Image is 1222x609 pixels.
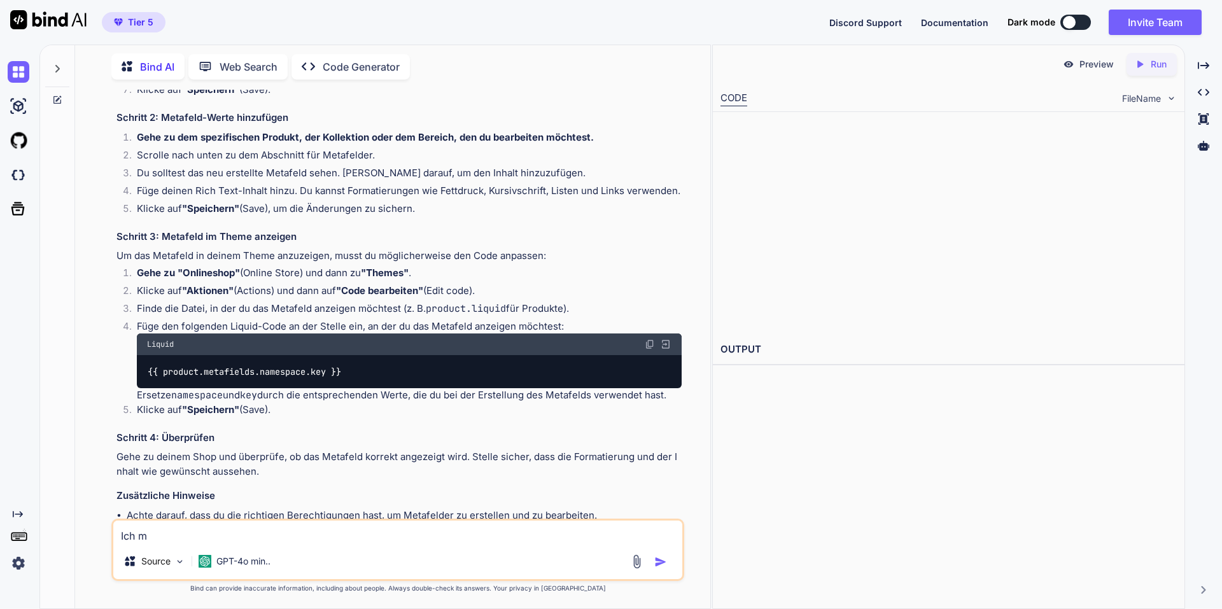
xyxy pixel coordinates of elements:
[8,61,29,83] img: chat
[8,552,29,574] img: settings
[1008,16,1055,29] span: Dark mode
[127,148,682,166] li: Scrolle nach unten zu dem Abschnitt für Metafelder.
[137,267,240,279] strong: Gehe zu "Onlineshop"
[114,18,123,26] img: premium
[113,521,682,543] textarea: Ich m
[720,91,747,106] div: CODE
[171,389,223,402] code: namespace
[102,12,165,32] button: premiumTier 5
[141,555,171,568] p: Source
[111,584,684,593] p: Bind can provide inaccurate information, including about people. Always double-check its answers....
[8,164,29,186] img: darkCloudIdeIcon
[140,59,174,74] p: Bind AI
[116,249,682,263] p: Um das Metafeld in deinem Theme anzuzeigen, musst du möglicherweise den Code anpassen:
[127,202,682,220] li: Klicke auf (Save), um die Änderungen zu sichern.
[1063,59,1074,70] img: preview
[137,388,682,403] p: Ersetze und durch die entsprechenden Werte, die du bei der Erstellung des Metafelds verwendet hast.
[829,17,902,28] span: Discord Support
[8,130,29,151] img: githubLight
[128,16,153,29] span: Tier 5
[1109,10,1202,35] button: Invite Team
[216,555,270,568] p: GPT-4o min..
[116,230,682,244] h3: Schritt 3: Metafeld im Theme anzeigen
[182,403,239,416] strong: "Speichern"
[8,95,29,117] img: ai-studio
[137,319,682,334] p: Füge den folgenden Liquid-Code an der Stelle ein, an der du das Metafeld anzeigen möchtest:
[137,284,682,298] p: Klicke auf (Actions) und dann auf (Edit code).
[654,556,667,568] img: icon
[137,403,682,417] p: Klicke auf (Save).
[127,83,682,101] li: Klicke auf (Save).
[182,202,239,214] strong: "Speichern"
[220,59,277,74] p: Web Search
[10,10,87,29] img: Bind AI
[174,556,185,567] img: Pick Models
[116,431,682,445] h3: Schritt 4: Überprüfen
[147,339,174,349] span: Liquid
[1151,58,1167,71] p: Run
[829,16,902,29] button: Discord Support
[137,266,682,281] p: (Online Store) und dann zu .
[137,302,682,316] p: Finde die Datei, in der du das Metafeld anzeigen möchtest (z. B. für Produkte).
[660,339,671,350] img: Open in Browser
[645,339,655,349] img: copy
[116,489,682,503] h3: Zusätzliche Hinweise
[629,554,644,569] img: attachment
[323,59,400,74] p: Code Generator
[182,284,234,297] strong: "Aktionen"
[116,450,682,479] p: Gehe zu deinem Shop und überprüfe, ob das Metafeld korrekt angezeigt wird. Stelle sicher, dass di...
[147,365,342,379] code: {{ product.metafields.namespace.key }}
[336,284,423,297] strong: "Code bearbeiten"
[1079,58,1114,71] p: Preview
[127,166,682,184] li: Du solltest das neu erstellte Metafeld sehen. [PERSON_NAME] darauf, um den Inhalt hinzuzufügen.
[240,389,257,402] code: key
[361,267,409,279] strong: "Themes"
[137,131,594,143] strong: Gehe zu dem spezifischen Produkt, der Kollektion oder dem Bereich, den du bearbeiten möchtest.
[1122,92,1161,105] span: FileName
[713,335,1184,365] h2: OUTPUT
[1166,93,1177,104] img: chevron down
[426,302,506,315] code: product.liquid
[127,508,682,523] li: Achte darauf, dass du die richtigen Berechtigungen hast, um Metafelder zu erstellen und zu bearbe...
[921,17,988,28] span: Documentation
[127,184,682,202] li: Füge deinen Rich Text-Inhalt hinzu. Du kannst Formatierungen wie Fettdruck, Kursivschrift, Listen...
[116,111,682,125] h3: Schritt 2: Metafeld-Werte hinzufügen
[182,83,239,95] strong: "Speichern"
[199,555,211,568] img: GPT-4o mini
[921,16,988,29] button: Documentation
